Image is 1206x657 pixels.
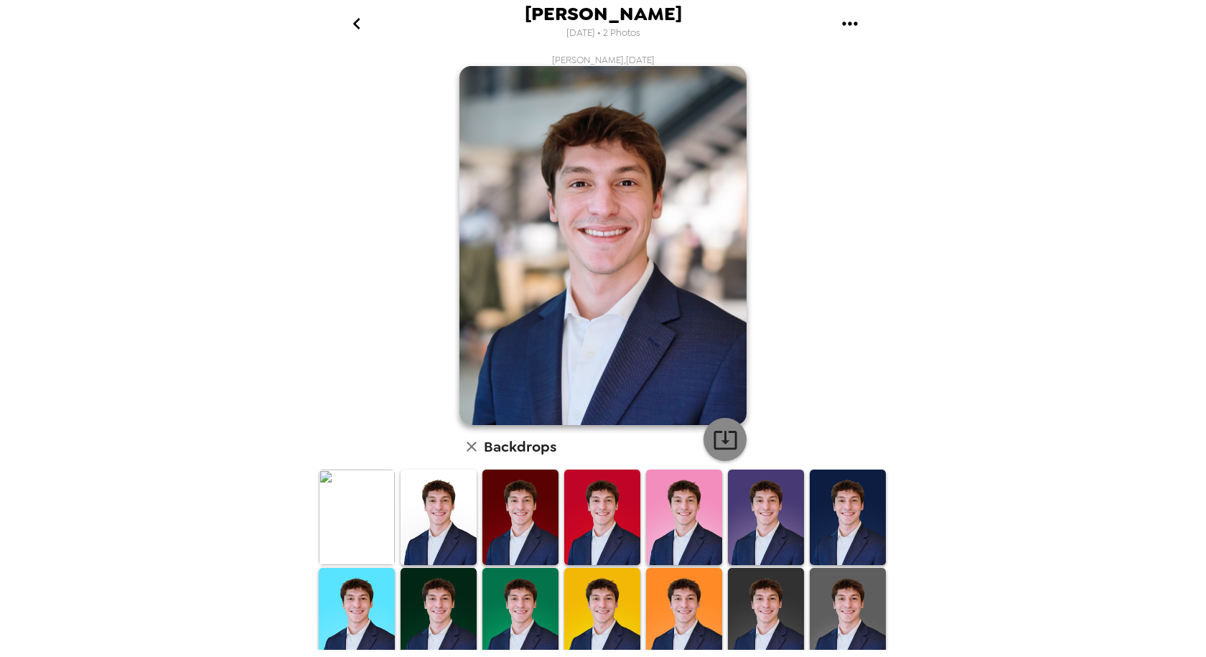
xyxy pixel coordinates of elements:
[319,470,395,565] img: Original
[552,54,655,66] span: [PERSON_NAME] , [DATE]
[459,66,747,425] img: user
[525,4,682,24] span: [PERSON_NAME]
[566,24,640,43] span: [DATE] • 2 Photos
[484,435,556,458] h6: Backdrops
